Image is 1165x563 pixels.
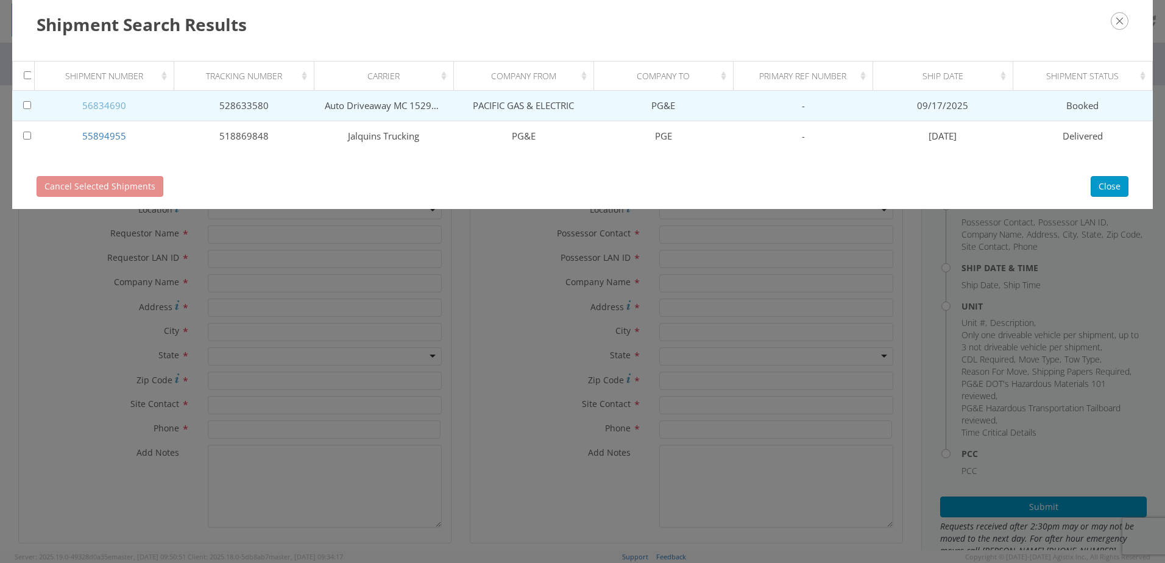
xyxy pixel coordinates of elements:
[82,130,126,142] a: 55894955
[454,121,593,152] td: PG&E
[44,180,155,192] span: Cancel Selected Shipments
[314,91,453,121] td: Auto Driveaway MC 152985 DOT 1335807
[465,70,590,82] div: Company From
[185,70,310,82] div: Tracking Number
[744,70,869,82] div: Primary Ref Number
[593,121,733,152] td: PGE
[325,70,450,82] div: Carrier
[46,70,171,82] div: Shipment Number
[82,99,126,112] a: 56834690
[37,12,1128,37] h3: Shipment Search Results
[37,176,163,197] button: Cancel Selected Shipments
[884,70,1009,82] div: Ship Date
[733,91,873,121] td: -
[917,99,968,112] span: 09/17/2025
[1024,70,1149,82] div: Shipment Status
[604,70,729,82] div: Company To
[1091,176,1128,197] button: Close
[174,91,314,121] td: 528633580
[593,91,733,121] td: PG&E
[174,121,314,152] td: 518869848
[929,130,957,142] span: [DATE]
[1066,99,1099,112] span: Booked
[314,121,453,152] td: Jalquins Trucking
[1063,130,1103,142] span: Delivered
[454,91,593,121] td: PACIFIC GAS & ELECTRIC
[733,121,873,152] td: -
